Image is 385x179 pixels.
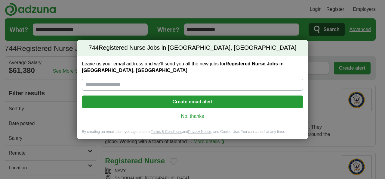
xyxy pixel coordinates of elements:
h2: Registered Nurse Jobs in [GEOGRAPHIC_DATA], [GEOGRAPHIC_DATA] [77,40,308,56]
span: 744 [89,44,99,52]
button: Create email alert [82,96,303,108]
a: No, thanks [87,113,298,120]
a: Terms & Conditions [151,130,182,134]
div: By creating an email alert, you agree to our and , and Cookie Use. You can cancel at any time. [77,129,308,139]
label: Leave us your email address and we'll send you all the new jobs for [82,61,303,74]
strong: Registered Nurse Jobs in [GEOGRAPHIC_DATA], [GEOGRAPHIC_DATA] [82,61,284,73]
a: Privacy Notice [188,130,211,134]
